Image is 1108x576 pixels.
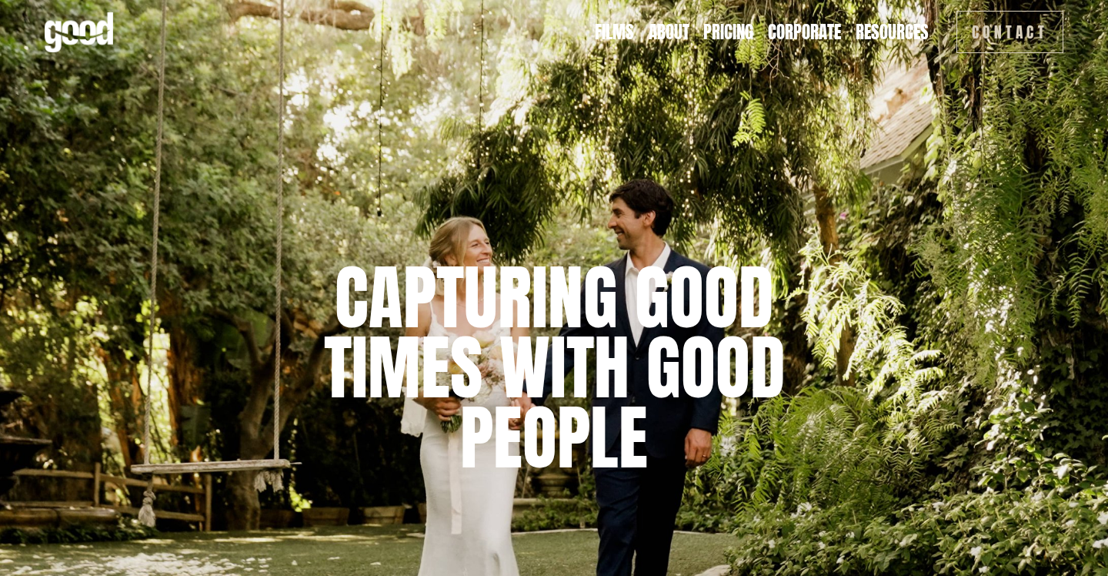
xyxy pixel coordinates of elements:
[856,22,929,43] span: Resources
[595,20,634,45] a: Films
[768,20,841,45] a: Corporate
[45,12,113,52] img: Good Feeling Films
[703,20,753,45] a: Pricing
[649,20,689,45] a: About
[299,263,809,473] h1: capturing good times with good people
[956,11,1064,52] a: Contact
[856,20,929,45] a: folder dropdown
